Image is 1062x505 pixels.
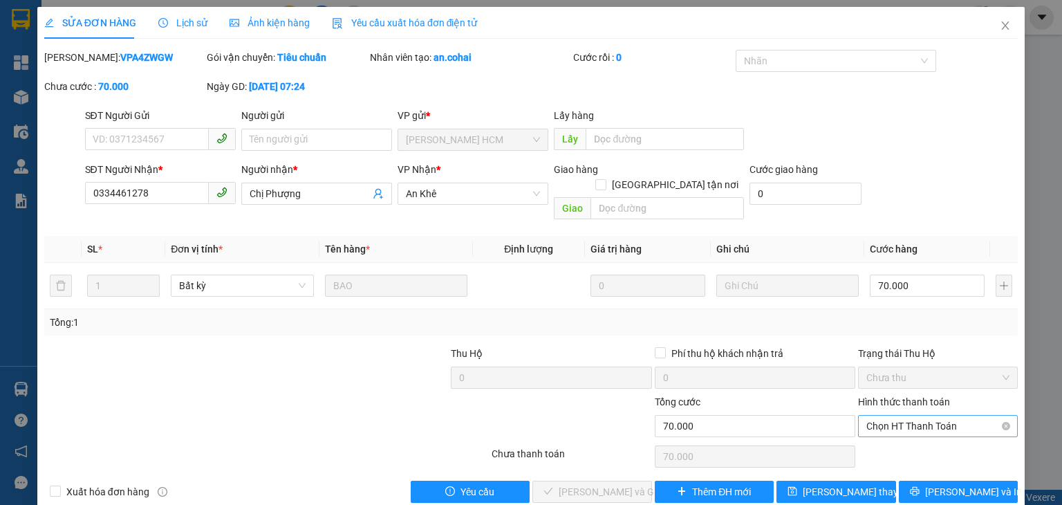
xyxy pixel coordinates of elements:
div: Cước rồi : [573,50,733,65]
span: Lịch sử [158,17,207,28]
span: Giá trị hàng [590,244,642,255]
span: save [788,486,797,497]
span: Tổng cước [655,396,700,407]
div: Chưa cước : [44,79,204,94]
span: picture [230,18,239,28]
input: VD: Bàn, Ghế [325,275,467,297]
span: Ảnh kiện hàng [230,17,310,28]
input: Ghi Chú [716,275,859,297]
span: Lấy [554,128,586,150]
span: close-circle [1002,422,1010,430]
div: [PERSON_NAME]: [44,50,204,65]
span: Yêu cầu xuất hóa đơn điện tử [332,17,478,28]
span: Yêu cầu [460,484,494,499]
th: Ghi chú [711,236,864,263]
span: printer [910,486,920,497]
span: VP Nhận [398,164,436,175]
div: Tổng: 1 [50,315,411,330]
span: Đơn vị tính [171,244,223,255]
button: check[PERSON_NAME] và Giao hàng [532,481,652,503]
b: VPA4ZWGW [120,52,173,63]
span: Thêm ĐH mới [692,484,751,499]
button: plus [996,275,1012,297]
input: Dọc đường [590,197,744,219]
span: Phí thu hộ khách nhận trả [666,346,789,361]
div: Nhân viên tạo: [370,50,570,65]
b: an.cohai [434,52,472,63]
button: plusThêm ĐH mới [655,481,774,503]
div: Ngày GD: [207,79,366,94]
span: Giao [554,197,590,219]
span: Tên hàng [325,244,370,255]
span: close [1000,20,1011,31]
span: Định lượng [504,244,553,255]
span: phone [216,133,227,144]
img: icon [332,18,343,29]
b: 0 [616,52,622,63]
div: Chưa thanh toán [490,446,653,470]
span: Trần Phú HCM [406,129,540,150]
span: [GEOGRAPHIC_DATA] tận nơi [606,177,744,192]
span: Xuất hóa đơn hàng [61,484,155,499]
div: Người nhận [241,162,392,177]
span: [PERSON_NAME] thay đổi [803,484,913,499]
input: Dọc đường [586,128,744,150]
span: phone [216,187,227,198]
label: Cước giao hàng [749,164,818,175]
button: Close [986,7,1025,46]
span: edit [44,18,54,28]
div: Trạng thái Thu Hộ [858,346,1018,361]
span: Chưa thu [866,367,1009,388]
b: 70.000 [98,81,129,92]
span: Bất kỳ [179,275,305,296]
span: SL [87,244,98,255]
b: [DATE] 07:24 [249,81,305,92]
span: SỬA ĐƠN HÀNG [44,17,136,28]
span: Thu Hộ [451,348,483,359]
div: Gói vận chuyển: [207,50,366,65]
span: Lấy hàng [554,110,594,121]
div: Người gửi [241,108,392,123]
input: Cước giao hàng [749,183,861,205]
input: 0 [590,275,705,297]
button: delete [50,275,72,297]
span: info-circle [158,487,167,497]
span: Giao hàng [554,164,598,175]
button: exclamation-circleYêu cầu [411,481,530,503]
button: save[PERSON_NAME] thay đổi [776,481,896,503]
span: clock-circle [158,18,168,28]
span: exclamation-circle [445,486,455,497]
div: VP gửi [398,108,548,123]
span: Cước hàng [870,244,917,255]
div: SĐT Người Gửi [85,108,236,123]
b: Tiêu chuẩn [277,52,326,63]
label: Hình thức thanh toán [858,396,950,407]
button: printer[PERSON_NAME] và In [899,481,1018,503]
span: user-add [373,188,384,199]
span: Chọn HT Thanh Toán [866,416,1009,437]
span: An Khê [406,183,540,204]
span: [PERSON_NAME] và In [925,484,1022,499]
div: SĐT Người Nhận [85,162,236,177]
span: plus [677,486,687,497]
